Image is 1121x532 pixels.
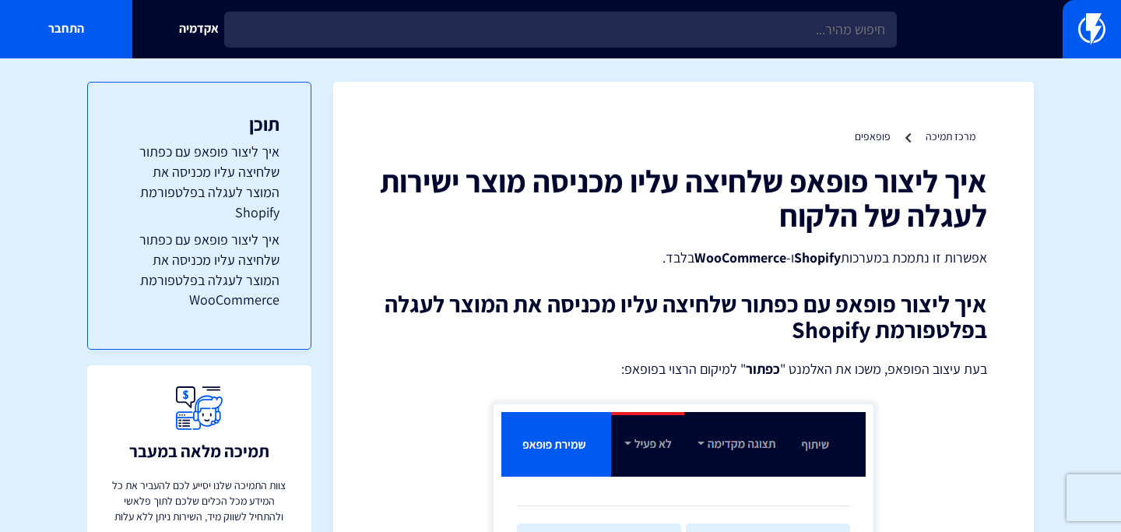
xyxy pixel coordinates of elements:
a: מרכז תמיכה [926,129,975,143]
strong: כפתור [746,360,780,378]
p: אפשרות זו נתמכת במערכות ו- בלבד. [380,248,987,268]
a: איך ליצור פופאפ עם כפתור שלחיצה עליו מכניסה את המוצר לעגלה בפלטפורמת Shopify [119,142,279,222]
a: פופאפים [855,129,891,143]
p: בעת עיצוב הפופאפ, משכו את האלמנט " " למיקום הרצוי בפופאפ: [380,358,987,380]
p: צוות התמיכה שלנו יסייע לכם להעביר את כל המידע מכל הכלים שלכם לתוך פלאשי ולהתחיל לשווק מיד, השירות... [107,477,292,524]
h3: תמיכה מלאה במעבר [129,442,269,460]
h1: איך ליצור פופאפ שלחיצה עליו מכניסה מוצר ישירות לעגלה של הלקוח [380,164,987,232]
a: איך ליצור פופאפ עם כפתור שלחיצה עליו מכניסה את המוצר לעגלה בפלטפורמת WooCommerce [119,230,279,310]
input: חיפוש מהיר... [224,12,897,48]
h3: תוכן [119,114,279,134]
h2: איך ליצור פופאפ עם כפתור שלחיצה עליו מכניסה את המוצר לעגלה בפלטפורמת Shopify [380,291,987,343]
strong: WooCommerce [694,248,786,266]
strong: Shopify [794,248,841,266]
